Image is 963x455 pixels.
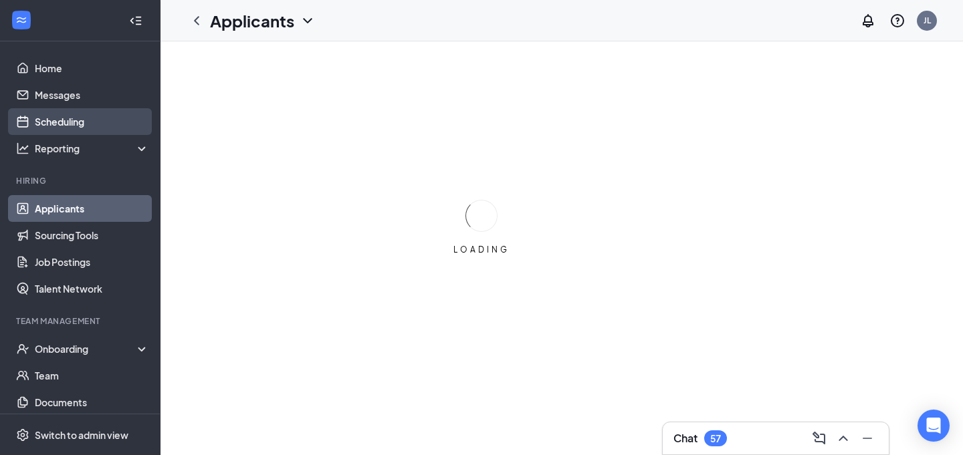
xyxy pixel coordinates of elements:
div: Onboarding [35,342,138,355]
a: Messages [35,82,149,108]
div: Reporting [35,142,150,155]
div: LOADING [448,244,515,255]
h1: Applicants [210,9,294,32]
a: Talent Network [35,275,149,302]
svg: ChevronLeft [189,13,205,29]
svg: ChevronUp [835,430,851,446]
div: JL [924,15,931,26]
button: ComposeMessage [809,428,830,449]
svg: UserCheck [16,342,29,355]
svg: QuestionInfo [889,13,905,29]
svg: Settings [16,428,29,442]
div: Team Management [16,315,146,327]
a: Team [35,362,149,389]
a: Home [35,55,149,82]
svg: ComposeMessage [811,430,827,446]
svg: WorkstreamLogo [15,13,28,27]
div: 57 [710,433,721,444]
h3: Chat [673,431,698,446]
a: Documents [35,389,149,416]
a: Sourcing Tools [35,222,149,249]
svg: Notifications [860,13,876,29]
svg: Analysis [16,142,29,155]
svg: ChevronDown [300,13,316,29]
a: Job Postings [35,249,149,275]
div: Switch to admin view [35,428,128,442]
a: Scheduling [35,108,149,135]
button: ChevronUp [833,428,854,449]
svg: Minimize [859,430,875,446]
button: Minimize [857,428,878,449]
svg: Collapse [129,14,142,27]
div: Hiring [16,175,146,186]
a: Applicants [35,195,149,222]
div: Open Intercom Messenger [918,410,950,442]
